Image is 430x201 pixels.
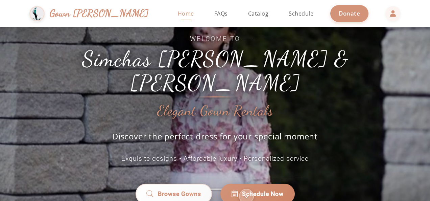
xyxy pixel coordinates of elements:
[29,4,156,23] a: Gown [PERSON_NAME]
[339,9,360,17] span: Donate
[157,103,273,119] h2: Elegant Gown Rentals
[63,47,367,95] h1: Simchas [PERSON_NAME] & [PERSON_NAME]
[214,10,228,17] span: FAQs
[330,5,368,22] a: Donate
[158,189,201,198] span: Browse Gowns
[50,6,149,21] span: Gown [PERSON_NAME]
[289,10,313,17] span: Schedule
[248,10,269,17] span: Catalog
[63,154,367,164] p: Exquisite designs • Affordable luxury • Personalized service
[105,131,325,147] p: Discover the perfect dress for your special moment
[178,10,194,17] span: Home
[63,34,367,44] span: Welcome to
[29,6,45,21] img: Gown Gmach Logo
